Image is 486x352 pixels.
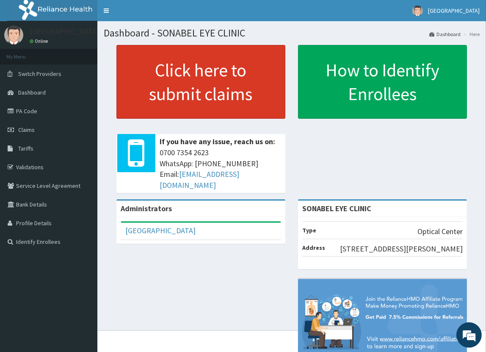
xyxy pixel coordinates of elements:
h1: Dashboard - SONABEL EYE CLINIC [104,28,480,39]
span: Dashboard [18,89,46,96]
img: d_794563401_company_1708531726252_794563401 [16,42,34,64]
img: User Image [4,25,23,45]
a: [EMAIL_ADDRESS][DOMAIN_NAME] [160,169,239,190]
p: [STREET_ADDRESS][PERSON_NAME] [340,243,463,254]
li: Here [461,31,480,38]
b: Administrators [121,204,172,213]
strong: SONABEL EYE CLINIC [302,204,371,213]
b: If you have any issue, reach us on: [160,137,275,146]
span: 0700 7354 2623 WhatsApp: [PHONE_NUMBER] Email: [160,147,281,191]
img: User Image [412,6,423,16]
a: [GEOGRAPHIC_DATA] [125,226,196,235]
a: Online [30,38,50,44]
div: Chat with us now [44,47,142,59]
a: Dashboard [429,31,461,38]
p: [GEOGRAPHIC_DATA] [30,28,99,35]
p: Optical Center [417,226,463,237]
b: Type [302,226,316,234]
textarea: Type your message and hit 'Enter' [4,232,161,261]
b: Address [302,244,325,251]
span: Switch Providers [18,70,61,78]
span: Tariffs [18,145,33,152]
a: Click here to submit claims [116,45,285,119]
span: We're online! [49,107,117,193]
a: How to Identify Enrollees [298,45,467,119]
div: Minimize live chat window [139,4,159,25]
span: Claims [18,126,35,134]
span: [GEOGRAPHIC_DATA] [428,7,480,14]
